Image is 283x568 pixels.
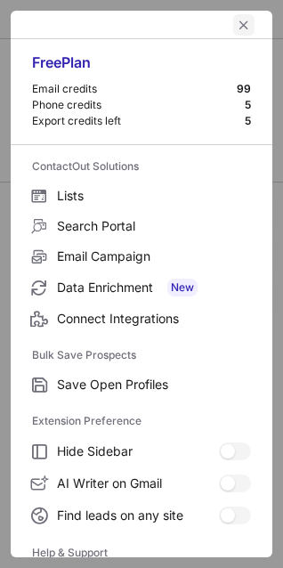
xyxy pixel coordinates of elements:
span: Search Portal [57,218,251,234]
label: Bulk Save Prospects [32,341,251,369]
label: Hide Sidebar [11,435,272,467]
div: Export credits left [32,114,245,128]
div: 5 [245,114,251,128]
span: Email Campaign [57,248,251,264]
span: New [167,279,198,296]
label: Lists [11,181,272,211]
button: left-button [233,14,255,36]
label: Data Enrichment New [11,272,272,304]
span: Find leads on any site [57,507,219,523]
span: Save Open Profiles [57,377,251,393]
label: Email Campaign [11,241,272,272]
span: AI Writer on Gmail [57,475,219,491]
div: Free Plan [32,53,251,82]
button: right-button [28,16,46,34]
span: Connect Integrations [57,311,251,327]
div: Phone credits [32,98,245,112]
label: Save Open Profiles [11,369,272,400]
div: 99 [237,82,251,96]
span: Data Enrichment [57,279,251,296]
label: Find leads on any site [11,499,272,531]
label: Connect Integrations [11,304,272,334]
label: ContactOut Solutions [32,152,251,181]
div: Email credits [32,82,237,96]
span: Lists [57,188,251,204]
label: AI Writer on Gmail [11,467,272,499]
div: 5 [245,98,251,112]
label: Search Portal [11,211,272,241]
label: Help & Support [32,539,251,567]
span: Hide Sidebar [57,443,219,459]
label: Extension Preference [32,407,251,435]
